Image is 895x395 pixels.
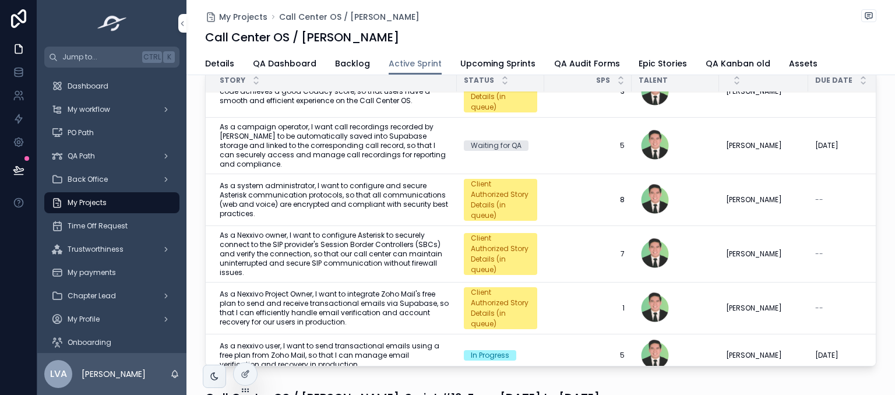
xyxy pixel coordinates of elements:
span: Assets [789,58,818,69]
div: Client Authorized Story Details (in queue) [471,179,530,221]
span: My workflow [68,105,110,114]
a: 5 [551,351,625,360]
span: -- [815,304,823,313]
a: Trustworthiness [44,239,179,260]
a: -- [815,195,889,204]
span: [PERSON_NAME] [726,195,782,204]
a: [DATE] [815,351,889,360]
a: QA Dashboard [253,53,316,76]
a: 7 [551,249,625,259]
a: [PERSON_NAME] [726,351,801,360]
a: [DATE] [815,141,889,150]
span: Backlog [335,58,370,69]
button: Jump to...CtrlK [44,47,179,68]
span: My Projects [219,11,267,23]
span: [DATE] [815,351,838,360]
img: App logo [94,14,131,33]
a: Onboarding [44,332,179,353]
a: As a Nexxivo Project Owner, I want to integrate Zoho Mail's free plan to send and receive transac... [220,290,450,327]
a: Client Authorized Story Details (in queue) [464,179,537,221]
a: QA Kanban old [706,53,770,76]
span: My payments [68,268,116,277]
span: -- [815,249,823,259]
a: [PERSON_NAME] [726,249,801,259]
span: [PERSON_NAME] [726,304,782,313]
span: Trustworthiness [68,245,124,254]
span: QA Path [68,151,95,161]
span: -- [815,195,823,204]
span: Due Date [815,76,852,85]
span: K [164,52,174,62]
span: QA Kanban old [706,58,770,69]
a: In Progress [464,350,537,361]
a: PO Path [44,122,179,143]
a: 1 [551,304,625,313]
a: Backlog [335,53,370,76]
span: SPs [596,76,610,85]
a: My payments [44,262,179,283]
div: scrollable content [37,68,186,353]
div: Client Authorized Story Details (in queue) [471,233,530,275]
span: QA Dashboard [253,58,316,69]
span: Details [205,58,234,69]
a: Active Sprint [389,53,442,75]
span: LVA [50,367,67,381]
span: My Projects [68,198,107,207]
a: My Projects [44,192,179,213]
a: My Profile [44,309,179,330]
a: Assets [789,53,818,76]
a: [PERSON_NAME] [726,304,801,313]
span: Story [220,76,245,85]
a: Back Office [44,169,179,190]
a: Upcoming Sprints [460,53,535,76]
a: Waiting for QA [464,140,537,151]
span: Ctrl [142,51,162,63]
span: PO Path [68,128,94,137]
a: [PERSON_NAME] [726,195,801,204]
a: [PERSON_NAME] [726,141,801,150]
span: My Profile [68,315,100,324]
p: [PERSON_NAME] [82,368,146,380]
span: Back Office [68,175,108,184]
a: 5 [551,141,625,150]
span: Jump to... [62,52,138,62]
span: [PERSON_NAME] [726,351,782,360]
span: Upcoming Sprints [460,58,535,69]
a: My workflow [44,99,179,120]
a: Dashboard [44,76,179,97]
a: As a system administrator, I want to configure and secure Asterisk communication protocols, so th... [220,181,450,218]
div: In Progress [471,350,509,361]
a: QA Path [44,146,179,167]
div: Client Authorized Story Details (in queue) [471,287,530,329]
a: Epic Stories [639,53,687,76]
a: Chapter Lead [44,285,179,306]
span: [PERSON_NAME] [726,249,782,259]
span: Talent [639,76,668,85]
a: -- [815,249,889,259]
span: Epic Stories [639,58,687,69]
span: QA Audit Forms [554,58,620,69]
a: As a campaign operator, I want call recordings recorded by [PERSON_NAME] to be automatically save... [220,122,450,169]
a: As a Nexxivo owner, I want to configure Asterisk to securely connect to the SIP provider's Sessio... [220,231,450,277]
a: Time Off Request [44,216,179,237]
span: Onboarding [68,338,111,347]
a: Details [205,53,234,76]
a: As a nexxivo user, I want to send transactional emails using a free plan from Zoho Mail, so that ... [220,341,450,369]
div: Waiting for QA [471,140,522,151]
a: Call Center OS / [PERSON_NAME] [279,11,420,23]
span: Chapter Lead [68,291,116,301]
h1: Call Center OS / [PERSON_NAME] [205,29,399,45]
a: 8 [551,195,625,204]
span: [PERSON_NAME] [726,141,782,150]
